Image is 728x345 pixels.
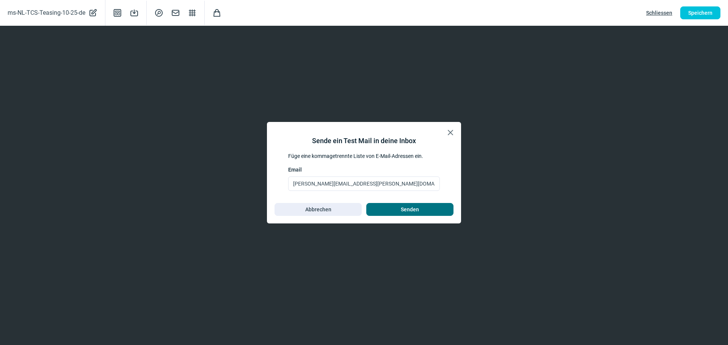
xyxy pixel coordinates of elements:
span: Schliessen [646,7,672,19]
button: Senden [366,203,453,216]
span: Senden [401,203,419,215]
div: Füge eine kommagetrennte Liste von E-Mail-Adressen ein. [288,152,440,160]
span: Speichern [688,7,712,19]
span: ms-NL-TCS-Teasing-10-25-de [8,8,85,18]
input: Email [288,176,440,191]
button: Schliessen [638,6,680,19]
span: Email [288,166,302,173]
span: Abbrechen [305,203,331,215]
button: Abbrechen [275,203,362,216]
button: Speichern [680,6,720,19]
div: Sende ein Test Mail in deine Inbox [312,136,416,146]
